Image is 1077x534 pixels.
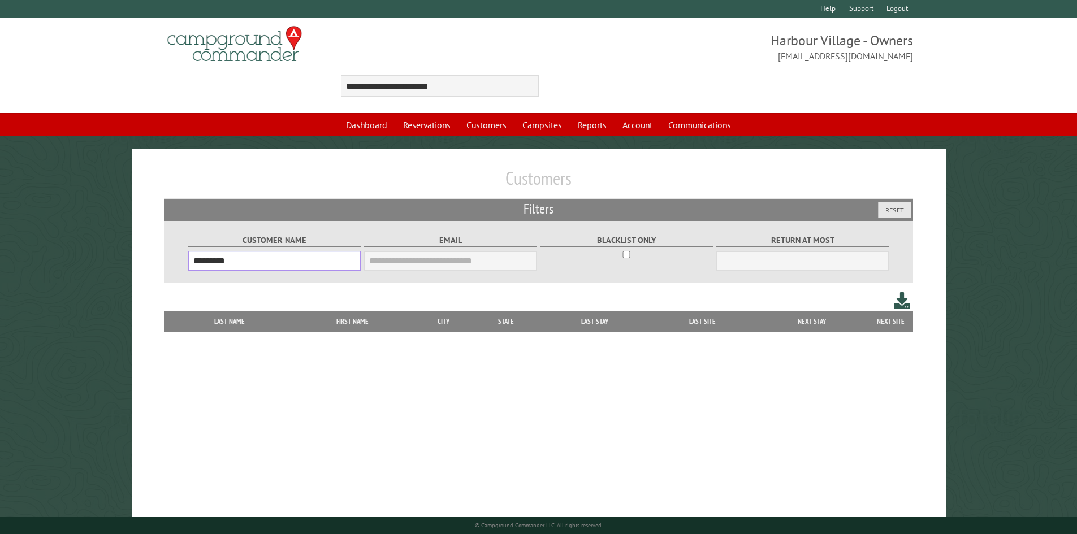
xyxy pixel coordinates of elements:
th: Next Site [868,311,913,332]
label: Email [364,234,537,247]
a: Dashboard [339,114,394,136]
a: Campsites [516,114,569,136]
a: Communications [661,114,738,136]
th: City [416,311,472,332]
a: Download this customer list (.csv) [894,290,910,311]
button: Reset [878,202,911,218]
h2: Filters [164,199,914,220]
a: Account [616,114,659,136]
label: Return at most [716,234,889,247]
span: Harbour Village - Owners [EMAIL_ADDRESS][DOMAIN_NAME] [539,31,914,63]
th: Last Site [649,311,755,332]
h1: Customers [164,167,914,198]
label: Customer Name [188,234,361,247]
label: Blacklist only [540,234,713,247]
a: Reservations [396,114,457,136]
th: Last Stay [540,311,649,332]
a: Customers [460,114,513,136]
a: Reports [571,114,613,136]
th: First Name [289,311,416,332]
th: Last Name [170,311,289,332]
small: © Campground Commander LLC. All rights reserved. [475,522,603,529]
img: Campground Commander [164,22,305,66]
th: State [472,311,541,332]
th: Next Stay [756,311,868,332]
